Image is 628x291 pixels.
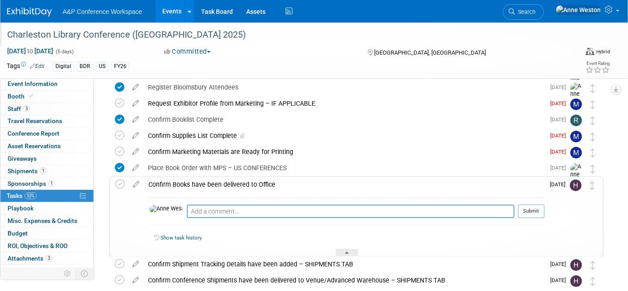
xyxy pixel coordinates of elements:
div: FY26 [111,62,129,71]
span: Conference Report [8,130,59,137]
span: 53% [25,193,37,199]
div: Event Rating [586,61,610,66]
img: ExhibitDay [7,8,52,17]
button: Committed [161,47,214,56]
span: Booth [8,93,35,100]
span: [DATE] [550,149,570,155]
div: Event Format [521,47,610,60]
a: edit [128,276,143,284]
td: Tags [7,61,45,72]
div: US [96,62,108,71]
img: Michelle Kelly [570,131,582,142]
span: Playbook [8,205,34,212]
span: [DATE] [550,277,570,283]
div: BDR [77,62,93,71]
a: Shipments1 [0,165,93,177]
div: Confirm Supplies List Complete [143,128,545,143]
i: Move task [590,277,595,286]
img: Anne Weston [570,163,584,195]
a: Tasks53% [0,190,93,202]
a: Attachments3 [0,252,93,265]
a: Conference Report [0,128,93,140]
span: Shipments [8,167,46,175]
span: Giveaways [8,155,37,162]
a: Playbook [0,202,93,214]
div: Digital [53,62,74,71]
a: Travel Reservations [0,115,93,127]
span: Tasks [7,192,37,199]
span: [GEOGRAPHIC_DATA], [GEOGRAPHIC_DATA] [374,49,486,56]
span: Asset Reservations [8,142,61,150]
span: Sponsorships [8,180,55,187]
div: Confirm Booklist Complete [143,112,545,127]
img: Hannah Siegel [570,180,582,191]
a: Event Information [0,78,93,90]
a: edit [128,180,144,188]
span: A&P Conference Workspace [63,8,142,15]
span: [DATE] [550,261,570,267]
img: Rosalie Love [570,115,582,126]
span: Budget [8,230,28,237]
span: [DATE] [550,181,570,188]
div: Confirm Shipment Tracking Details have been added – SHIPMENTS TAB [143,257,545,272]
a: edit [128,83,143,91]
div: Confirm Conference Shipments have been delivered to Venue/Advanced Warehouse – SHIPMENTS TAB [143,273,545,288]
i: Move task [590,149,595,157]
a: edit [128,99,143,107]
a: more [0,265,93,277]
img: Format-Hybrid.png [586,48,594,55]
div: Request Exhibitor Profile from Marketing – IF APPLICABLE [143,96,545,111]
a: Show task history [160,235,202,241]
i: Move task [590,133,595,141]
a: Budget [0,227,93,240]
span: [DATE] [550,116,570,123]
img: Hannah Siegel [570,275,582,287]
span: ROI, Objectives & ROO [8,242,67,249]
a: Staff3 [0,103,93,115]
span: [DATE] [550,100,570,107]
a: edit [128,148,143,156]
i: Move task [590,165,595,173]
img: Michelle Kelly [570,147,582,158]
div: Confirm Marketing Materials are Ready for Printing [143,144,545,159]
a: edit [128,260,143,268]
i: Move task [590,181,594,190]
td: Personalize Event Tab Strip [60,268,76,279]
a: edit [128,116,143,124]
a: Sponsorships1 [0,178,93,190]
a: Edit [30,63,45,69]
a: Giveaways [0,153,93,165]
a: ROI, Objectives & ROO [0,240,93,252]
a: Misc. Expenses & Credits [0,215,93,227]
td: Toggle Event Tabs [76,268,94,279]
span: [DATE] [550,84,570,90]
span: to [26,47,34,55]
a: Search [503,4,544,20]
button: Submit [518,205,544,218]
div: Charleston Library Conference ([GEOGRAPHIC_DATA] 2025) [4,27,559,43]
i: Move task [590,100,595,109]
a: Asset Reservations [0,140,93,152]
span: (5 days) [55,49,74,55]
span: Misc. Expenses & Credits [8,217,77,224]
img: Anne Weston [570,82,584,114]
a: Booth [0,90,93,103]
span: Travel Reservations [8,117,62,124]
span: [DATE] [DATE] [7,47,54,55]
a: edit [128,164,143,172]
span: Search [515,9,535,15]
span: Event Information [8,80,58,87]
div: Place Book Order with MPS – US CONFERENCES [143,160,545,175]
i: Move task [590,116,595,125]
i: Move task [590,261,595,270]
span: [DATE] [550,133,570,139]
img: Hannah Siegel [570,259,582,271]
span: more [6,267,20,274]
img: Michelle Kelly [570,98,582,110]
a: edit [128,132,143,140]
img: Anne Weston [556,5,601,15]
div: Hybrid [596,48,610,55]
span: 3 [23,105,30,112]
span: Attachments [8,255,52,262]
span: [DATE] [550,165,570,171]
